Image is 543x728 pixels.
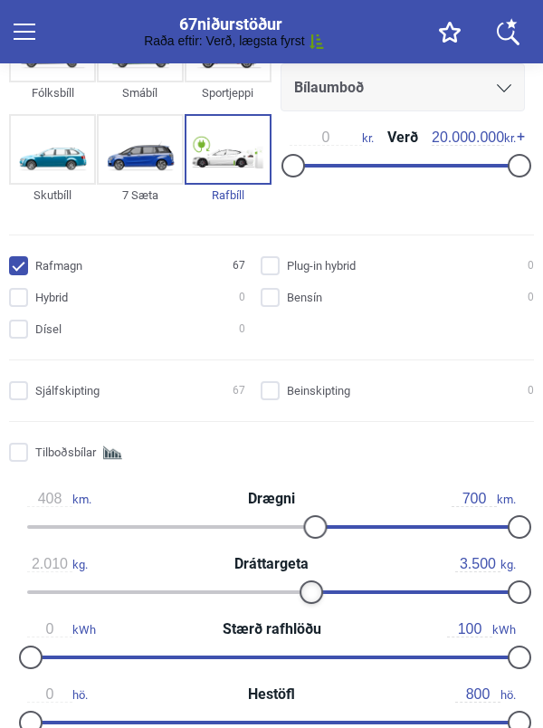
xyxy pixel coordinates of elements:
span: Rafmagn [35,256,82,275]
span: 67 [233,256,245,275]
span: kWh [27,621,96,637]
span: Verð [383,130,423,145]
span: km. [452,491,516,507]
span: Bensín [287,288,322,307]
span: Tilboðsbílar [35,443,96,462]
span: 0 [239,288,245,307]
span: Drægni [243,492,300,506]
span: Hybrid [35,288,68,307]
span: 0 [528,256,534,275]
span: Dráttargeta [230,557,313,571]
span: kr. [290,129,374,146]
div: Smábíl [97,82,184,103]
span: 0 [528,381,534,400]
div: Sportjeppi [185,82,271,103]
span: Dísel [35,320,62,339]
button: Raða eftir: Verð, lægsta fyrst [144,34,323,49]
div: Skutbíll [9,185,96,206]
span: hö. [455,686,516,703]
div: Fólksbíll [9,82,96,103]
span: Stærð rafhlöðu [218,622,326,637]
span: kg. [455,556,516,572]
span: km. [27,491,91,507]
span: Hestöfl [243,687,300,702]
div: Rafbíll [185,185,271,206]
span: Bílaumboð [294,75,364,101]
span: 67 [233,381,245,400]
h1: 67 niðurstöður [50,14,411,34]
span: Beinskipting [287,381,350,400]
span: Raða eftir: Verð, lægsta fyrst [144,34,304,49]
span: Sjálfskipting [35,381,100,400]
span: kWh [447,621,516,637]
span: Plug-in hybrid [287,256,356,275]
span: kg. [27,556,88,572]
span: hö. [27,686,88,703]
span: 0 [239,320,245,339]
span: 0 [528,288,534,307]
span: kr. [432,129,516,146]
div: 7 Sæta [97,185,184,206]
